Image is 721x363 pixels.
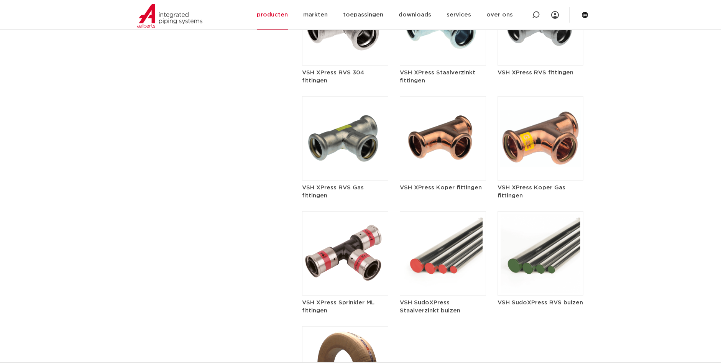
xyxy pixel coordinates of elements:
h5: VSH XPress Koper Gas fittingen [498,184,584,200]
h5: VSH XPress RVS 304 fittingen [302,69,388,85]
a: VSH XPress RVS Gas fittingen [302,135,388,200]
a: VSH XPress Staalverzinkt fittingen [400,20,486,85]
h5: VSH XPress Koper fittingen [400,184,486,192]
a: VSH SudoXPress Staalverzinkt buizen [400,250,486,315]
a: VSH XPress Koper Gas fittingen [498,135,584,200]
a: VSH SudoXPress RVS buizen [498,250,584,307]
a: VSH XPress Koper fittingen [400,135,486,192]
a: VSH XPress Sprinkler ML fittingen [302,250,388,315]
h5: VSH XPress Sprinkler ML fittingen [302,299,388,315]
h5: VSH XPress Staalverzinkt fittingen [400,69,486,85]
div: my IPS [551,7,559,23]
h5: VSH SudoXPress Staalverzinkt buizen [400,299,486,315]
h5: VSH XPress RVS Gas fittingen [302,184,388,200]
a: VSH XPress RVS 304 fittingen [302,20,388,85]
h5: VSH XPress RVS fittingen [498,69,584,77]
a: VSH XPress RVS fittingen [498,20,584,77]
h5: VSH SudoXPress RVS buizen [498,299,584,307]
